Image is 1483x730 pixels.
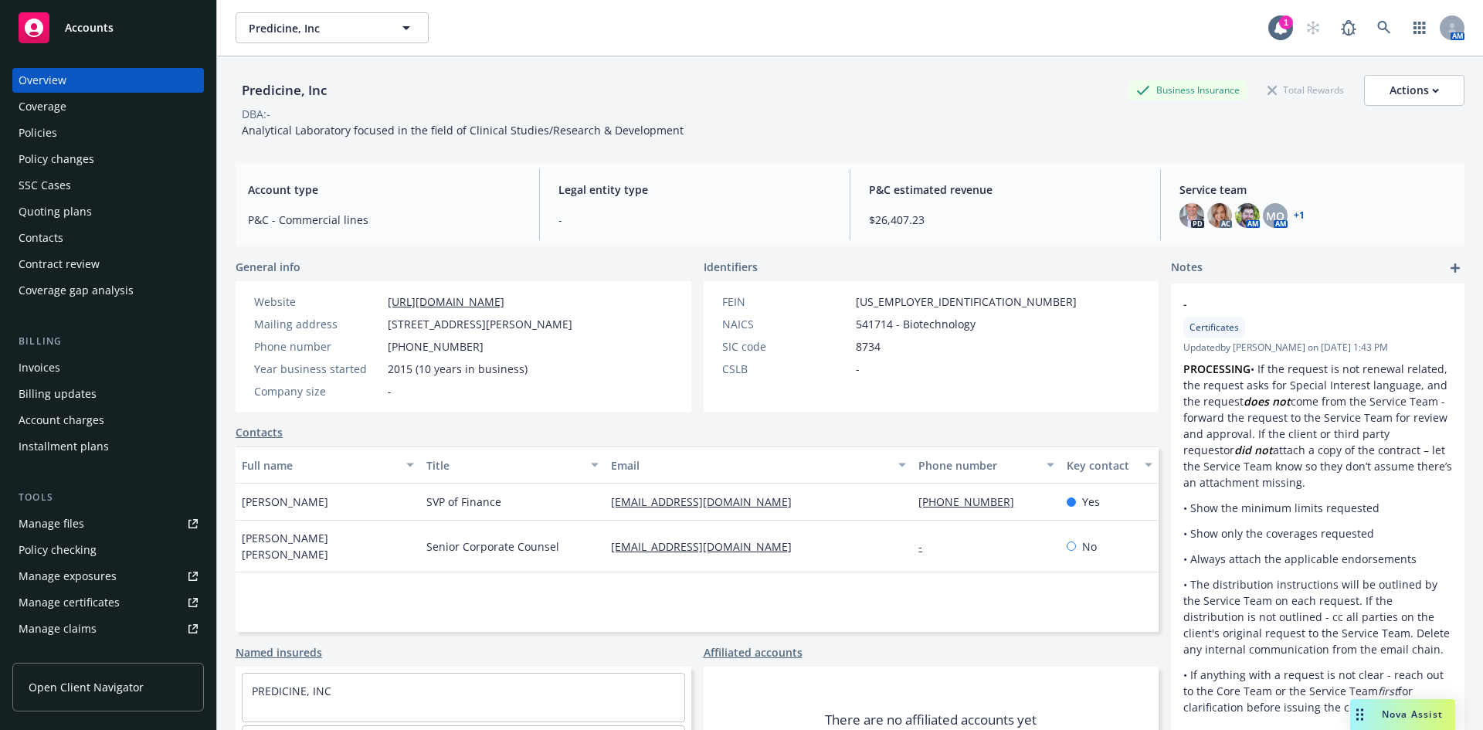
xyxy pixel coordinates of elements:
[19,147,94,171] div: Policy changes
[1183,525,1452,542] p: • Show only the coverages requested
[1207,203,1232,228] img: photo
[856,294,1077,310] span: [US_EMPLOYER_IDENTIFICATION_NUMBER]
[1179,182,1452,198] span: Service team
[856,361,860,377] span: -
[704,259,758,275] span: Identifiers
[254,383,382,399] div: Company size
[19,121,57,145] div: Policies
[236,259,300,275] span: General info
[1060,446,1159,484] button: Key contact
[722,361,850,377] div: CSLB
[19,382,97,406] div: Billing updates
[918,539,935,554] a: -
[426,538,559,555] span: Senior Corporate Counsel
[825,711,1037,729] span: There are no affiliated accounts yet
[1171,284,1464,728] div: -CertificatesUpdatedby [PERSON_NAME] on [DATE] 1:43 PMPROCESSING• If the request is not renewal r...
[19,538,97,562] div: Policy checking
[869,212,1142,228] span: $26,407.23
[12,173,204,198] a: SSC Cases
[611,457,889,474] div: Email
[611,494,804,509] a: [EMAIL_ADDRESS][DOMAIN_NAME]
[856,316,976,332] span: 541714 - Biotechnology
[12,334,204,349] div: Billing
[12,643,204,667] a: Manage BORs
[242,123,684,138] span: Analytical Laboratory focused in the field of Clinical Studies/Research & Development
[29,679,144,695] span: Open Client Navigator
[236,424,283,440] a: Contacts
[1382,708,1443,721] span: Nova Assist
[19,434,109,459] div: Installment plans
[388,383,392,399] span: -
[426,457,582,474] div: Title
[388,316,572,332] span: [STREET_ADDRESS][PERSON_NAME]
[236,644,322,660] a: Named insureds
[12,538,204,562] a: Policy checking
[12,564,204,589] a: Manage exposures
[1350,699,1369,730] div: Drag to move
[12,278,204,303] a: Coverage gap analysis
[12,382,204,406] a: Billing updates
[1183,500,1452,516] p: • Show the minimum limits requested
[1390,76,1439,105] div: Actions
[12,355,204,380] a: Invoices
[19,252,100,277] div: Contract review
[704,644,803,660] a: Affiliated accounts
[242,530,414,562] span: [PERSON_NAME] [PERSON_NAME]
[12,147,204,171] a: Policy changes
[1189,321,1239,334] span: Certificates
[1171,259,1203,277] span: Notes
[388,338,484,355] span: [PHONE_NUMBER]
[1183,341,1452,355] span: Updated by [PERSON_NAME] on [DATE] 1:43 PM
[1235,203,1260,228] img: photo
[1369,12,1400,43] a: Search
[1244,394,1291,409] em: does not
[12,408,204,433] a: Account charges
[1446,259,1464,277] a: add
[611,539,804,554] a: [EMAIL_ADDRESS][DOMAIN_NAME]
[19,278,134,303] div: Coverage gap analysis
[12,590,204,615] a: Manage certificates
[252,684,331,698] a: PREDICINE, INC
[12,226,204,250] a: Contacts
[1183,576,1452,657] p: • The distribution instructions will be outlined by the Service Team on each request. If the dist...
[65,22,114,34] span: Accounts
[19,408,104,433] div: Account charges
[869,182,1142,198] span: P&C estimated revenue
[12,199,204,224] a: Quoting plans
[12,434,204,459] a: Installment plans
[242,494,328,510] span: [PERSON_NAME]
[605,446,912,484] button: Email
[722,316,850,332] div: NAICS
[1183,362,1251,376] strong: PROCESSING
[12,490,204,505] div: Tools
[1128,80,1247,100] div: Business Insurance
[12,94,204,119] a: Coverage
[388,294,504,309] a: [URL][DOMAIN_NAME]
[19,511,84,536] div: Manage files
[242,457,397,474] div: Full name
[918,494,1027,509] a: [PHONE_NUMBER]
[856,338,881,355] span: 8734
[19,590,120,615] div: Manage certificates
[12,6,204,49] a: Accounts
[1082,494,1100,510] span: Yes
[1234,443,1273,457] em: did not
[420,446,605,484] button: Title
[19,199,92,224] div: Quoting plans
[254,338,382,355] div: Phone number
[1350,699,1455,730] button: Nova Assist
[254,316,382,332] div: Mailing address
[1082,538,1097,555] span: No
[1404,12,1435,43] a: Switch app
[236,80,333,100] div: Predicine, Inc
[1260,80,1352,100] div: Total Rewards
[19,68,66,93] div: Overview
[1298,12,1329,43] a: Start snowing
[1378,684,1398,698] em: first
[249,20,382,36] span: Predicine, Inc
[19,173,71,198] div: SSC Cases
[1183,551,1452,567] p: • Always attach the applicable endorsements
[236,12,429,43] button: Predicine, Inc
[1183,361,1452,491] p: • If the request is not renewal related, the request asks for Special Interest language, and the ...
